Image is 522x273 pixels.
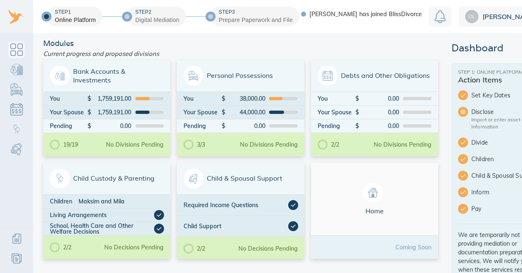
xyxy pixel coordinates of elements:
div: Maksim and Mila [78,198,164,204]
a: Debts and Other ObligationsYou$0.00Your Spouse$0.00Pending$0.002/2No Divisions Pending [311,60,438,156]
div: 0.00 [225,123,265,129]
div: School, Health Care and Other Welfare Decisions [50,223,154,234]
div: $ [222,96,226,101]
a: Bank Accounts & InvestmentsYou$1,759,191.00Your Spouse$1,759,191.00Pending$0.0019/19No Divisions ... [43,60,170,156]
div: Coming Soon [395,244,431,250]
div: 1,759,191.00 [92,109,131,115]
span: Child & Spousal Support [184,169,297,188]
div: Your Spouse [184,109,221,115]
div: No Decisions Pending [104,244,164,250]
div: Your Spouse [318,109,355,115]
div: 38,000.00 [225,96,265,101]
div: $ [88,109,92,115]
div: Modules [40,40,441,47]
div: Living Arrangements [50,210,154,220]
div: Child Support [184,221,288,231]
a: Personal Possessions [8,81,25,98]
div: Digital Mediation [135,16,179,24]
div: Step 1 [55,9,96,16]
div: 2/2 [184,244,205,254]
a: HomeComing Soon [311,163,438,259]
img: Notification [434,10,446,23]
div: No Divisions Pending [106,142,164,147]
a: Child & Spousal Support [8,141,25,157]
a: Child & Spousal SupportRequired Income QuestionsChild Support2/2No Decisions Pending [177,163,304,259]
span: [PERSON_NAME] has joined BlissDivorce [309,11,422,17]
div: Prepare Paperwork and File [219,16,293,24]
div: Current progress and proposed divisions [40,47,441,60]
div: 19/19 [50,140,78,150]
div: No Divisions Pending [374,142,431,147]
div: Online Platform [55,16,96,24]
span: Personal Possessions [184,66,297,86]
a: Dashboard [8,41,25,58]
div: You [184,96,221,101]
div: No Decisions Pending [238,246,298,251]
div: Pending [184,123,221,129]
div: Pending [50,123,88,129]
div: $ [222,109,226,115]
div: Step 3 [219,9,293,16]
a: Bank Accounts & Investments [8,61,25,78]
span: Debts and Other Obligations [318,66,431,86]
div: $ [222,123,226,129]
div: 0.00 [360,123,399,129]
div: No Divisions Pending [240,142,298,147]
a: Additional Information [8,230,25,247]
div: Children [50,198,78,204]
div: 3/3 [184,140,205,150]
img: 18b314804d231a12b568563600782c47 [465,10,478,23]
a: Debts & Obligations [8,101,25,118]
div: $ [88,123,92,129]
div: 2/2 [318,140,339,150]
div: 0.00 [360,109,399,115]
div: $ [355,123,360,129]
div: 0.00 [360,96,399,101]
div: $ [355,96,360,101]
div: Pending [318,123,355,129]
div: Required Income Questions [184,200,288,210]
div: You [50,96,88,101]
div: Step 2 [135,9,179,16]
div: $ [88,96,92,101]
div: You [318,96,355,101]
a: Resources [8,250,25,267]
span: Bank Accounts & Investments [50,66,164,86]
span: Home [318,183,431,215]
div: 2/2 [50,242,71,252]
div: 0.00 [92,123,131,129]
span: Child Custody & Parenting [50,169,164,188]
div: Your Spouse [50,109,88,115]
div: $ [355,109,360,115]
div: 1,759,191.00 [92,96,131,101]
a: Personal PossessionsYou$38,000.00Your Spouse$44,000.00Pending$0.003/3No Divisions Pending [177,60,304,156]
a: Child Custody & ParentingChildrenMaksim and MilaLiving ArrangementsSchool, Health Care and Other ... [43,163,170,259]
div: 44,000.00 [225,109,265,115]
a: Child Custody & Parenting [8,121,25,138]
